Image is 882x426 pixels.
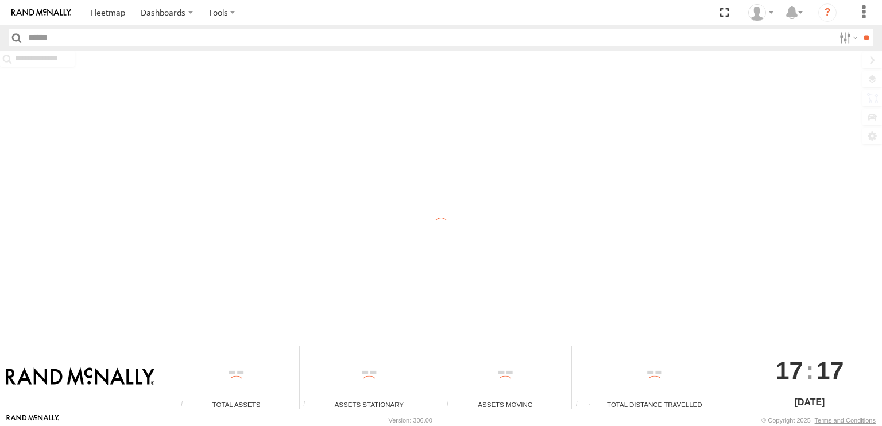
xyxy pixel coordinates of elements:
[443,400,568,409] div: Assets Moving
[818,3,837,22] i: ?
[6,367,154,387] img: Rand McNally
[835,29,860,46] label: Search Filter Options
[817,346,844,395] span: 17
[11,9,71,17] img: rand-logo.svg
[776,346,803,395] span: 17
[177,400,295,409] div: Total Assets
[300,400,438,409] div: Assets Stationary
[572,400,737,409] div: Total Distance Travelled
[6,415,59,426] a: Visit our Website
[572,401,589,409] div: Total distance travelled by all assets within specified date range and applied filters
[744,4,777,21] div: Valeo Dash
[300,401,317,409] div: Total number of assets current stationary.
[741,346,877,395] div: :
[761,417,876,424] div: © Copyright 2025 -
[177,401,195,409] div: Total number of Enabled Assets
[815,417,876,424] a: Terms and Conditions
[389,417,432,424] div: Version: 306.00
[443,401,461,409] div: Total number of assets current in transit.
[741,396,877,409] div: [DATE]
